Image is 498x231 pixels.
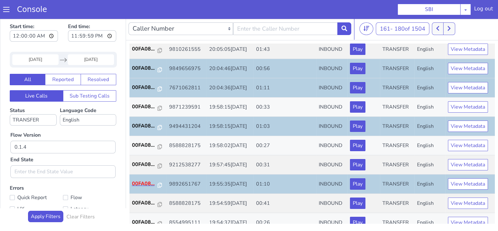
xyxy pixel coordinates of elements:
[68,3,116,26] label: End time:
[207,138,254,157] td: 19:57:45[DATE]
[28,193,63,205] button: Apply Filters
[448,26,488,38] button: View Metadata
[414,61,445,80] td: English
[132,143,158,151] p: 00FA08...
[414,119,445,138] td: English
[63,187,116,196] label: Latency
[350,161,365,172] button: Play
[253,138,316,157] td: 00:31
[167,99,207,119] td: 9494431204
[448,84,488,95] button: View Metadata
[132,66,158,74] p: 00FA08...
[66,197,95,203] h6: Clear Filters
[414,196,445,215] td: English
[132,28,164,35] a: 00FA08...
[414,99,445,119] td: English
[10,148,116,161] input: Enter the End State Value
[132,163,164,170] a: 00FA08...
[10,97,57,108] select: Status
[68,13,116,24] input: End time:
[380,22,414,42] td: TRANSFER
[350,45,365,57] button: Play
[316,157,348,176] td: INBOUND
[414,80,445,99] td: English
[350,103,365,115] button: Play
[350,84,365,95] button: Play
[132,201,164,209] a: 00FA08...
[448,65,488,76] button: View Metadata
[448,142,488,153] button: View Metadata
[10,114,41,121] label: Flow Version
[253,176,316,196] td: 00:41
[132,28,158,35] p: 00FA08...
[414,42,445,61] td: English
[474,5,493,15] div: Log out
[316,138,348,157] td: INBOUND
[207,80,254,99] td: 19:58:15[DATE]
[448,180,488,192] button: View Metadata
[350,142,365,153] button: Play
[448,199,488,211] button: View Metadata
[132,86,158,93] p: 00FA08...
[10,13,58,24] input: Start time:
[63,73,117,84] button: Sub Testing Calls
[253,157,316,176] td: 01:10
[12,37,59,48] input: Start Date
[10,90,57,108] label: Status
[350,26,365,38] button: Play
[132,66,164,74] a: 00FA08...
[167,196,207,215] td: 8554995111
[132,143,164,151] a: 00FA08...
[207,176,254,196] td: 19:54:59[DATE]
[60,90,116,108] label: Language Code
[132,182,164,189] a: 00FA08...
[380,42,414,61] td: TRANSFER
[132,47,158,55] p: 00FA08...
[167,80,207,99] td: 9871239591
[207,61,254,80] td: 20:04:36[DATE]
[380,99,414,119] td: TRANSFER
[253,119,316,138] td: 00:27
[380,119,414,138] td: TRANSFER
[132,182,158,189] p: 00FA08...
[132,86,164,93] a: 00FA08...
[350,180,365,192] button: Play
[132,105,158,112] p: 00FA08...
[167,119,207,138] td: 8588828175
[350,199,365,211] button: Play
[132,124,164,132] a: 00FA08...
[167,22,207,42] td: 9810261555
[316,42,348,61] td: INBOUND
[10,187,63,196] label: UX
[132,124,158,132] p: 00FA08...
[350,65,365,76] button: Play
[316,80,348,99] td: INBOUND
[10,73,63,84] button: Live Calls
[448,103,488,115] button: View Metadata
[316,99,348,119] td: INBOUND
[414,176,445,196] td: English
[380,196,414,215] td: TRANSFER
[167,42,207,61] td: 9849656975
[448,45,488,57] button: View Metadata
[253,80,316,99] td: 00:33
[316,119,348,138] td: INBOUND
[207,119,254,138] td: 19:58:02[DATE]
[10,3,58,26] label: Start time:
[253,61,316,80] td: 01:11
[10,56,45,68] button: All
[253,196,316,215] td: 00:26
[167,176,207,196] td: 8588828175
[448,161,488,172] button: View Metadata
[81,56,116,68] button: Resolved
[207,22,254,42] td: 20:05:05[DATE]
[167,157,207,176] td: 9892651767
[350,122,365,134] button: Play
[68,37,114,48] input: End Date
[63,176,116,185] label: Flow
[380,61,414,80] td: TRANSFER
[10,176,63,185] label: Quick Report
[207,42,254,61] td: 20:04:46[DATE]
[167,61,207,80] td: 7671062811
[132,47,164,55] a: 00FA08...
